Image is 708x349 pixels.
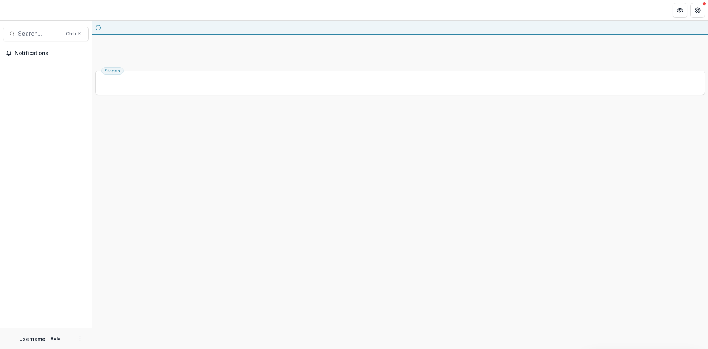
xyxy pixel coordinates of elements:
[105,68,120,73] span: Stages
[15,50,86,57] span: Notifications
[3,27,89,41] button: Search...
[19,335,45,343] p: Username
[673,3,687,18] button: Partners
[18,30,62,37] span: Search...
[65,30,83,38] div: Ctrl + K
[76,334,84,343] button: More
[690,3,705,18] button: Get Help
[48,335,63,342] p: Role
[3,47,89,59] button: Notifications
